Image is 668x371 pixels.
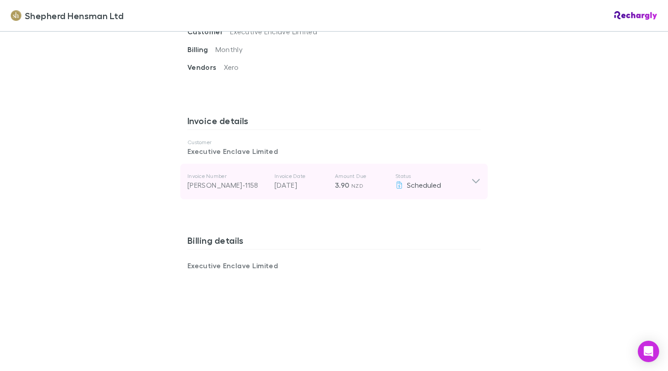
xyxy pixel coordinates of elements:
[215,45,243,53] span: Monthly
[25,9,123,22] span: Shepherd Hensman Ltd
[614,11,657,20] img: Rechargly Logo
[224,63,239,71] span: Xero
[187,146,481,157] p: Executive Enclave Limited
[187,173,267,180] p: Invoice Number
[395,173,471,180] p: Status
[187,63,224,72] span: Vendors
[335,173,388,180] p: Amount Due
[187,139,481,146] p: Customer
[187,45,215,54] span: Billing
[351,182,363,189] span: NZD
[407,181,441,189] span: Scheduled
[187,235,481,249] h3: Billing details
[274,180,328,190] p: [DATE]
[187,180,267,190] div: [PERSON_NAME]-1158
[638,341,659,362] div: Open Intercom Messenger
[274,173,328,180] p: Invoice Date
[187,115,481,129] h3: Invoice details
[180,164,488,199] div: Invoice Number[PERSON_NAME]-1158Invoice Date[DATE]Amount Due3.90 NZDStatusScheduled
[187,260,334,271] p: Executive Enclave Limited
[335,181,349,190] span: 3.90
[11,10,21,21] img: Shepherd Hensman Ltd's Logo
[187,27,230,36] span: Customer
